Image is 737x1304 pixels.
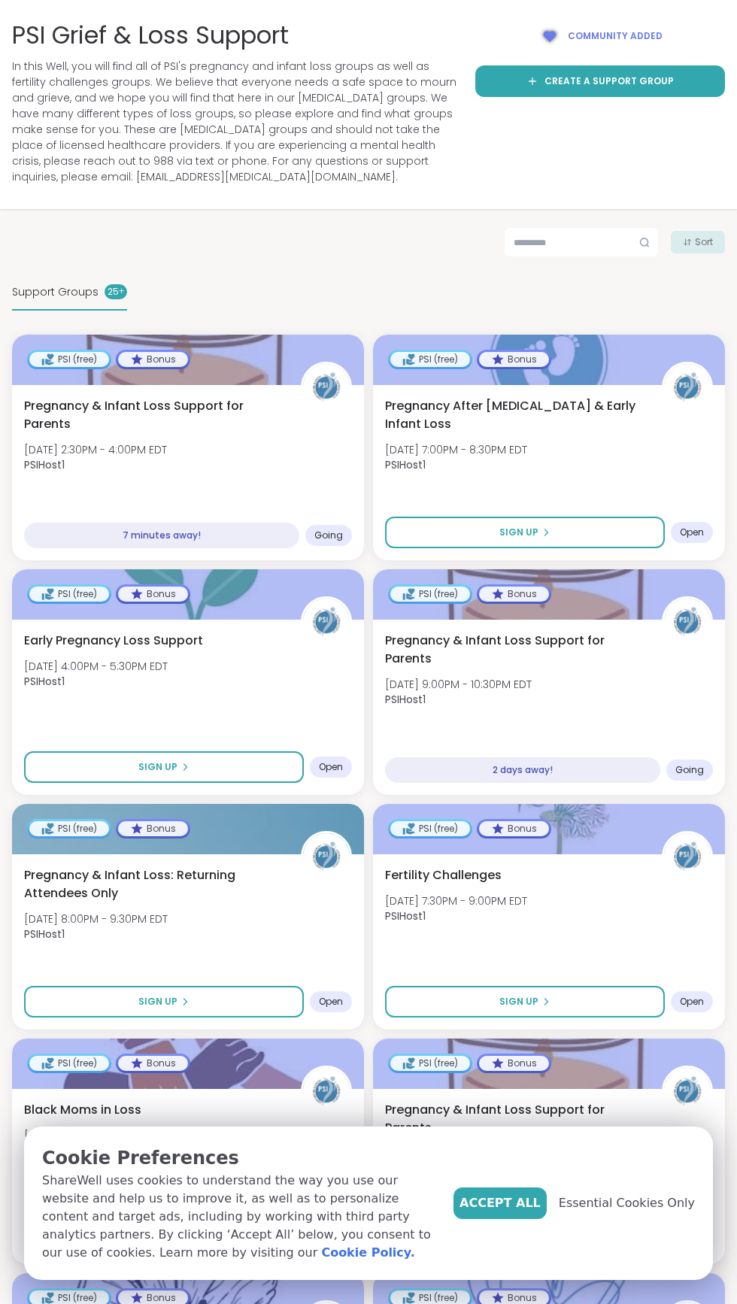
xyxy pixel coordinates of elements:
span: Pregnancy & Infant Loss Support for Parents [24,397,284,433]
div: PSI (free) [29,821,109,836]
div: PSI (free) [390,352,470,367]
span: [DATE] 4:00PM - 5:30PM EDT [24,659,168,674]
span: [DATE] 8:00PM - 9:30PM EDT [24,911,168,926]
b: PSIHost1 [24,674,65,689]
span: [DATE] 9:00PM - 10:30PM EDT [385,677,532,692]
div: Bonus [118,352,188,367]
span: Accept All [459,1194,541,1212]
div: PSI (free) [390,587,470,602]
button: Sign Up [385,517,665,548]
b: PSIHost1 [24,457,65,472]
div: PSI (free) [29,587,109,602]
b: PSIHost1 [385,457,426,472]
span: [DATE] 7:30PM - 9:00PM EDT [385,893,527,908]
span: Essential Cookies Only [559,1194,695,1212]
span: Sort [695,235,713,249]
img: PSIHost1 [303,364,350,411]
span: Going [314,529,343,541]
span: Open [680,526,704,538]
img: PSIHost1 [303,833,350,880]
div: PSI (free) [390,1056,470,1071]
span: In this Well, you will find all of PSI's pregnancy and infant loss groups as well as fertility ch... [12,59,457,185]
div: 7 minutes away! [24,523,299,548]
span: [DATE] 2:30PM - 4:00PM EDT [24,442,167,457]
div: Bonus [118,587,188,602]
span: Open [680,996,704,1008]
img: PSIHost1 [303,599,350,645]
div: Bonus [479,587,549,602]
span: Sign Up [138,760,177,774]
b: PSIHost1 [385,908,426,923]
pre: + [119,285,124,299]
span: Pregnancy & Infant Loss: Returning Attendees Only [24,866,284,902]
p: ShareWell uses cookies to understand the way you use our website and help us to improve it, as we... [42,1172,441,1262]
span: Community added [568,29,663,43]
span: Sign Up [499,995,538,1008]
span: [DATE] 7:00PM - 8:30PM EDT [385,442,527,457]
span: Early Pregnancy Loss Support [24,632,203,650]
img: PSIHost1 [664,364,711,411]
span: Fertility Challenges [385,866,502,884]
span: Sign Up [138,995,177,1008]
div: Bonus [479,352,549,367]
button: Sign Up [385,986,665,1017]
span: Black Moms in Loss [24,1101,141,1119]
img: PSIHost1 [664,1068,711,1114]
img: PSIHost1 [303,1068,350,1114]
span: Pregnancy & Infant Loss Support for Parents [385,632,645,668]
span: Pregnancy After [MEDICAL_DATA] & Early Infant Loss [385,397,645,433]
div: Bonus [118,1056,188,1071]
span: Sign Up [499,526,538,539]
a: Create a support group [475,65,725,97]
div: Bonus [479,821,549,836]
span: Going [675,764,704,776]
img: PSIHost1 [664,599,711,645]
p: Cookie Preferences [42,1145,441,1172]
span: Open [319,996,343,1008]
b: PSIHost1 [24,926,65,942]
div: PSI (free) [29,1056,109,1071]
div: Bonus [479,1056,549,1071]
div: 25 [105,284,127,299]
span: PSI Grief & Loss Support [12,19,289,53]
a: Cookie Policy. [321,1244,414,1262]
span: Create a support group [544,74,674,88]
span: Open [319,761,343,773]
button: Sign Up [24,751,304,783]
span: Support Groups [12,284,99,300]
div: Bonus [118,821,188,836]
button: Accept All [453,1187,547,1219]
img: PSIHost1 [664,833,711,880]
span: Pregnancy & Infant Loss Support for Parents [385,1101,645,1137]
button: Community added [475,19,725,53]
b: PSIHost1 [385,692,426,707]
button: Sign Up [24,986,304,1017]
div: PSI (free) [390,821,470,836]
div: PSI (free) [29,352,109,367]
div: 2 days away! [385,757,660,783]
